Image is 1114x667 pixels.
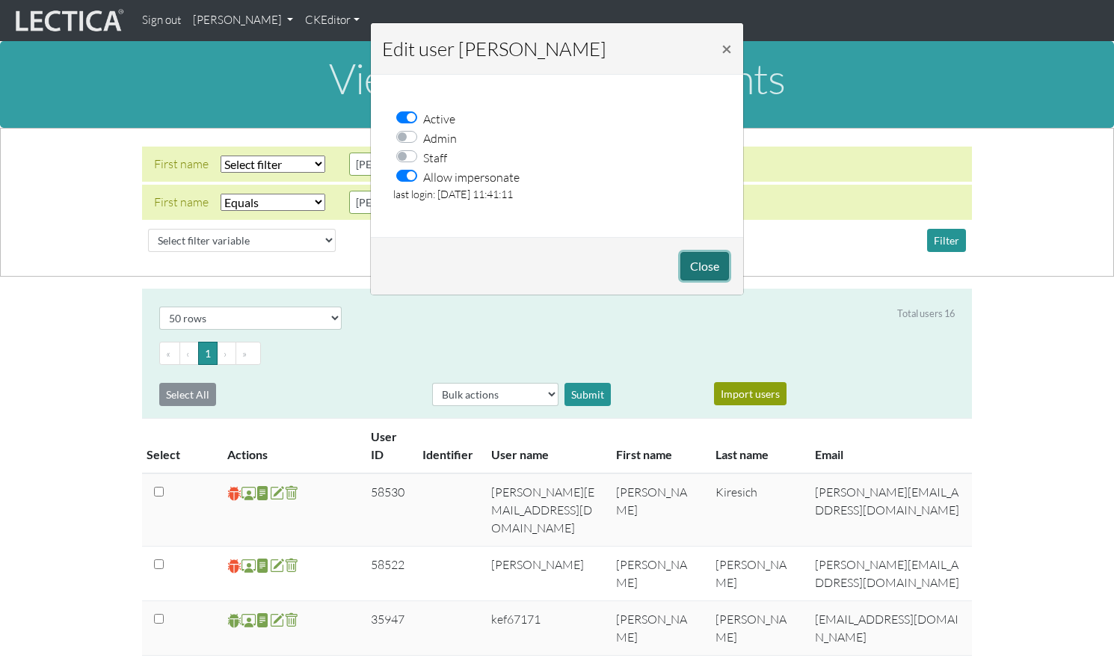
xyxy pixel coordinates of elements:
p: last login: [DATE] 11:41:11 [393,186,721,203]
label: Admin [423,128,457,147]
button: Close [710,28,744,70]
label: Allow impersonate [423,167,520,186]
label: Staff [423,147,447,167]
label: Active [423,108,455,128]
button: Close [680,252,729,280]
span: × [721,37,732,59]
h5: Edit user [PERSON_NAME] [382,34,606,63]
